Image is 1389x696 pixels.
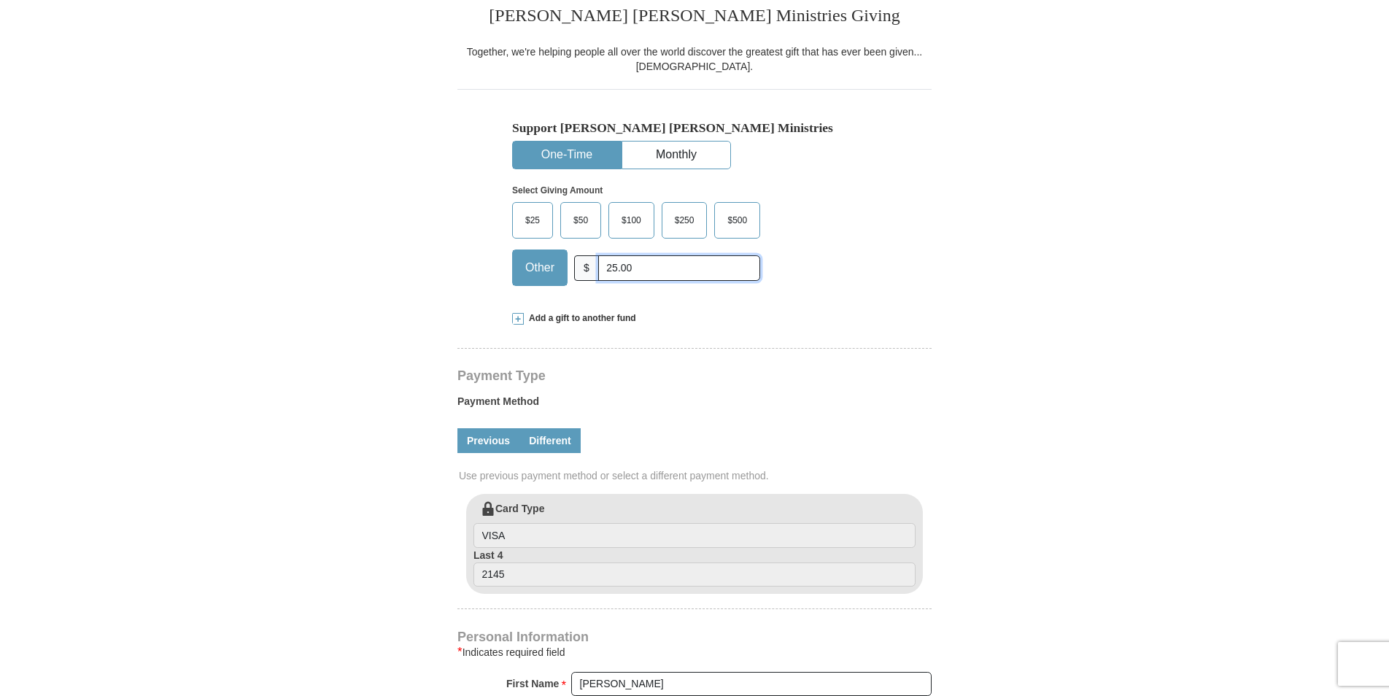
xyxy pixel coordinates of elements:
span: $ [574,255,599,281]
label: Payment Method [457,394,932,416]
span: $100 [614,209,649,231]
span: Use previous payment method or select a different payment method. [459,468,933,483]
a: Different [519,428,581,453]
label: Last 4 [473,548,916,587]
strong: First Name [506,673,559,694]
div: Together, we're helping people all over the world discover the greatest gift that has ever been g... [457,45,932,74]
strong: Select Giving Amount [512,185,603,196]
h4: Personal Information [457,631,932,643]
a: Previous [457,428,519,453]
label: Card Type [473,501,916,548]
button: Monthly [622,142,730,169]
span: $500 [720,209,754,231]
button: One-Time [513,142,621,169]
span: Other [518,257,562,279]
span: $250 [668,209,702,231]
input: Last 4 [473,562,916,587]
h5: Support [PERSON_NAME] [PERSON_NAME] Ministries [512,120,877,136]
h4: Payment Type [457,370,932,382]
span: Add a gift to another fund [524,312,636,325]
span: $50 [566,209,595,231]
input: Other Amount [598,255,760,281]
div: Indicates required field [457,643,932,661]
input: Card Type [473,523,916,548]
span: $25 [518,209,547,231]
